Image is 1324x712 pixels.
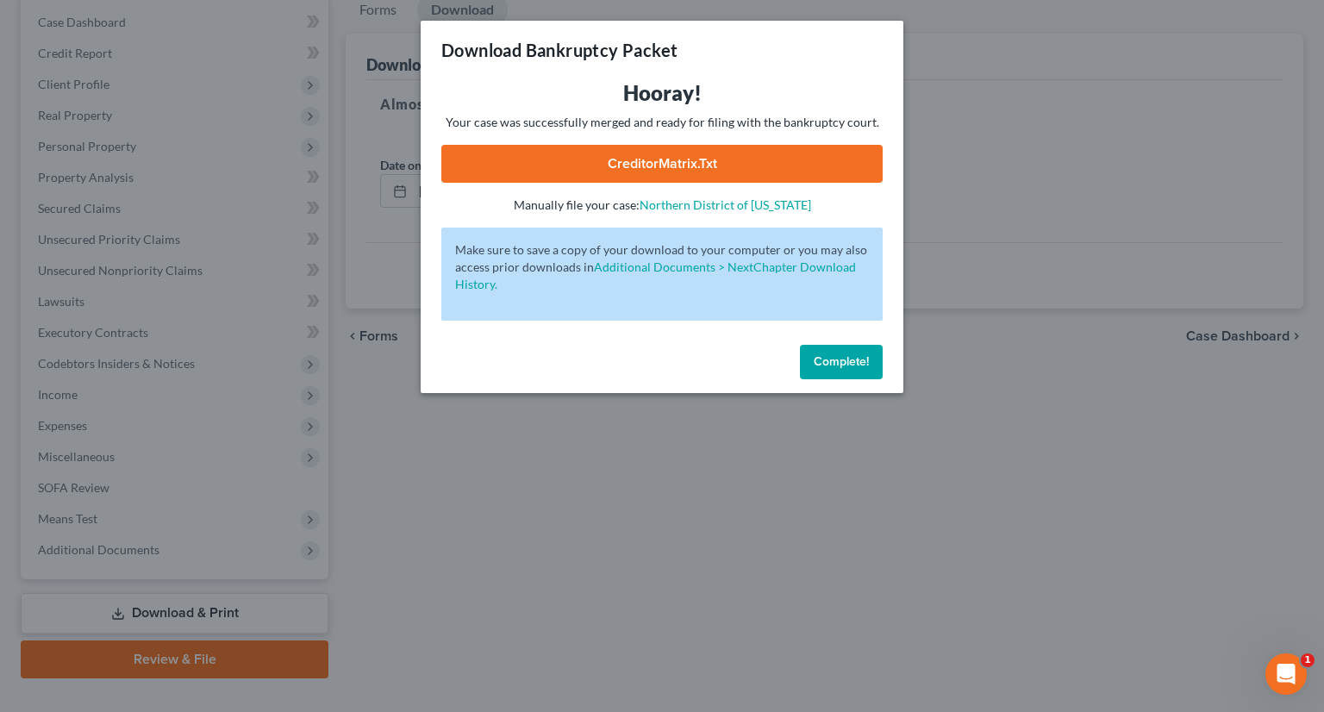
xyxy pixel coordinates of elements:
a: Additional Documents > NextChapter Download History. [455,259,856,291]
span: 1 [1301,653,1315,667]
button: Complete! [800,345,883,379]
p: Manually file your case: [441,197,883,214]
h3: Download Bankruptcy Packet [441,38,678,62]
iframe: Intercom live chat [1265,653,1307,695]
a: CreditorMatrix.txt [441,145,883,183]
span: Complete! [814,354,869,369]
h3: Hooray! [441,79,883,107]
p: Make sure to save a copy of your download to your computer or you may also access prior downloads in [455,241,869,293]
a: Northern District of [US_STATE] [640,197,811,212]
p: Your case was successfully merged and ready for filing with the bankruptcy court. [441,114,883,131]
